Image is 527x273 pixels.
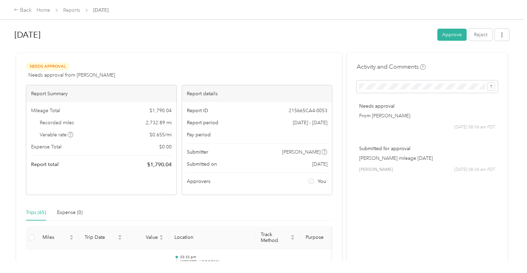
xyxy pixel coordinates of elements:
div: Report Summary [26,85,176,102]
span: Needs approval from [PERSON_NAME] [28,71,115,79]
span: $ 1,790.04 [147,160,172,169]
iframe: Everlance-gr Chat Button Frame [488,234,527,273]
span: 2,732.89 mi [146,119,172,126]
span: Value [133,234,158,240]
span: [DATE] [93,7,108,14]
span: caret-down [159,237,163,241]
th: Trip Date [79,226,127,249]
th: Value [127,226,169,249]
span: caret-up [159,234,163,238]
div: Report details [182,85,332,102]
a: Reports [63,7,80,13]
span: [DATE] - [DATE] [293,119,327,126]
p: [PERSON_NAME] mileage [DATE] [359,155,495,162]
th: Track Method [255,226,300,249]
span: $ 0.655 / mi [150,131,172,138]
span: [DATE] 08:06 am PDT [454,167,495,173]
p: Needs approval [359,103,495,110]
span: $ 0.00 [159,143,172,150]
span: [PERSON_NAME] [359,167,393,173]
div: Trips (65) [26,209,46,216]
span: Needs Approval [26,62,69,70]
span: Trip Date [85,234,116,240]
p: Submitted for approval [359,145,495,152]
span: Mileage Total [31,107,60,114]
span: caret-up [69,234,74,238]
span: Miles [42,234,68,240]
span: Approvers [187,178,210,185]
span: caret-down [118,237,122,241]
p: [STREET_ADDRESS] [180,260,250,266]
th: Miles [37,226,79,249]
span: Recorded miles [40,119,74,126]
span: Variable rate [40,131,74,138]
span: Submitted on [187,160,217,168]
h1: Aug 2025 [15,27,432,43]
th: Location [169,226,255,249]
span: caret-down [69,237,74,241]
span: $ 1,790.04 [150,107,172,114]
span: Purpose [306,234,341,240]
span: Submitter [187,148,208,156]
span: [DATE] 08:06 am PDT [454,124,495,130]
span: caret-up [290,234,295,238]
span: caret-down [290,237,295,241]
span: Report period [187,119,218,126]
p: 03:33 pm [180,255,250,260]
span: 215665CA4-0053 [288,107,327,114]
span: Report total [31,161,59,168]
button: Approve [437,29,467,41]
th: Purpose [300,226,352,249]
span: Report ID [187,107,208,114]
p: From [PERSON_NAME] [359,112,495,119]
span: [PERSON_NAME] [282,148,320,156]
h4: Activity and Comments [356,62,425,71]
span: Track Method [261,232,289,243]
span: [DATE] [312,160,327,168]
span: caret-up [118,234,122,238]
button: Reject [469,29,492,41]
span: You [318,178,326,185]
a: Home [37,7,50,13]
div: Back [14,6,32,14]
span: Expense Total [31,143,61,150]
div: Expense (0) [57,209,83,216]
span: Pay period [187,131,211,138]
